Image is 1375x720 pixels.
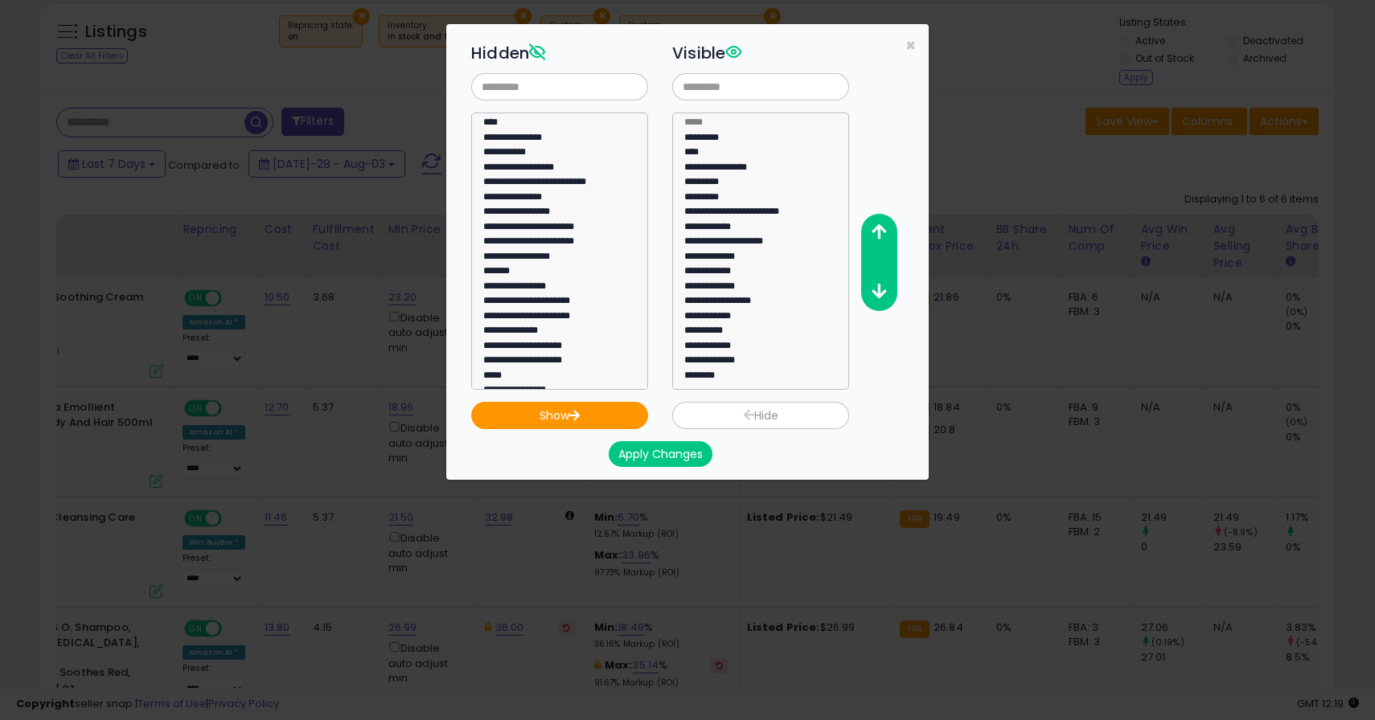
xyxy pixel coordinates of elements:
button: Hide [672,402,849,429]
button: Show [471,402,648,429]
h3: Visible [672,41,849,65]
button: Apply Changes [609,441,712,467]
h3: Hidden [471,41,648,65]
span: × [905,34,916,57]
